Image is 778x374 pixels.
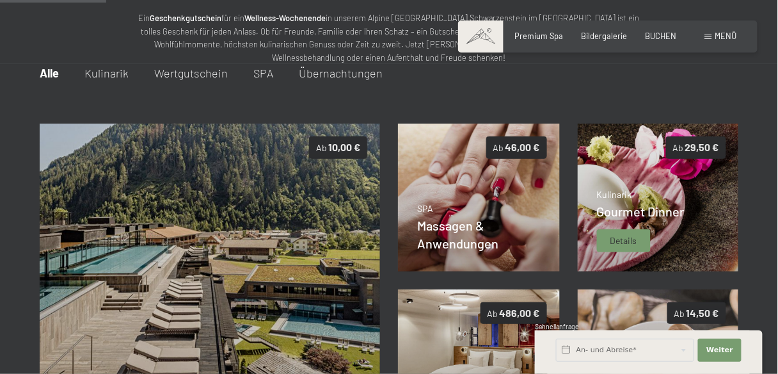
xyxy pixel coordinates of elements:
span: Schnellanfrage [535,323,579,330]
p: Ein für ein in unserem Alpine [GEOGRAPHIC_DATA] Schwarzenstein im [GEOGRAPHIC_DATA] ist ein tolle... [133,12,645,64]
button: Weiter [698,339,742,362]
a: BUCHEN [646,31,677,41]
strong: Geschenkgutschein [150,13,222,23]
a: Premium Spa [515,31,564,41]
span: Weiter [706,345,733,355]
span: Menü [715,31,737,41]
a: Bildergalerie [582,31,628,41]
strong: Wellness-Wochenende [245,13,326,23]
